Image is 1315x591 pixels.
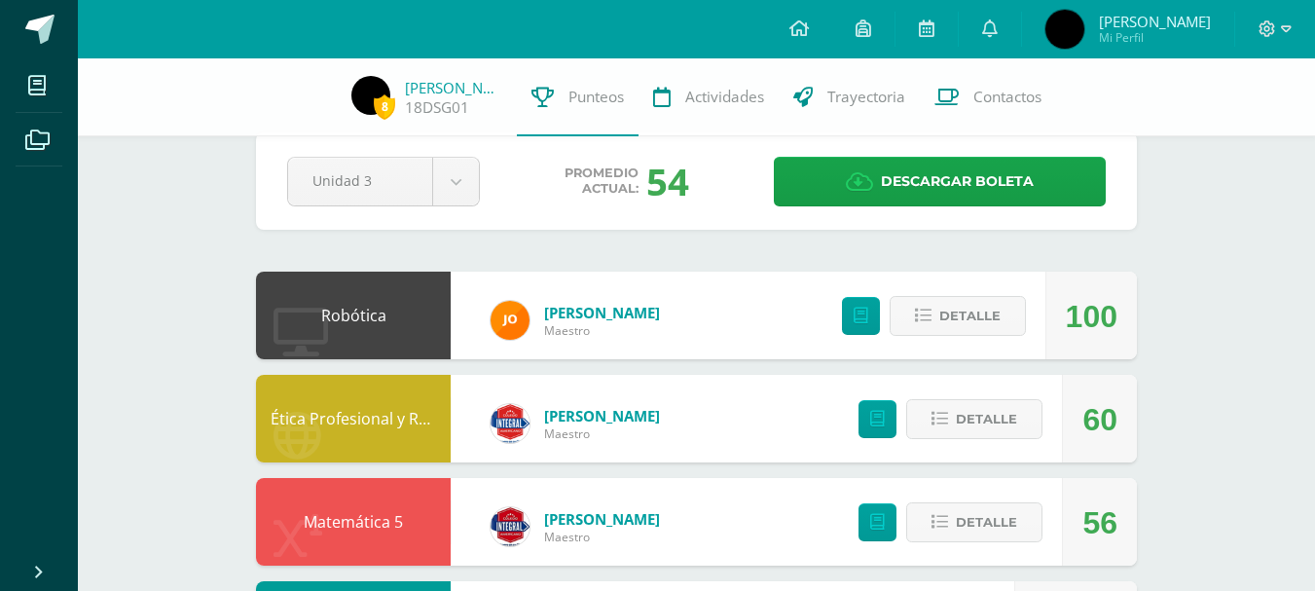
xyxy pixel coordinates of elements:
span: 8 [374,94,395,119]
div: Ética Profesional y Relaciones Humanas [256,375,451,462]
a: Actividades [639,58,779,136]
a: Trayectoria [779,58,920,136]
a: Contactos [920,58,1056,136]
span: Unidad 3 [312,158,408,203]
span: Mi Perfil [1099,29,1211,46]
span: Detalle [939,298,1001,334]
span: Maestro [544,322,660,339]
span: Detalle [956,401,1017,437]
img: 1f08575b25789602157ab6fdc0f2fec4.png [491,404,530,443]
div: 100 [1066,273,1117,360]
a: Unidad 3 [288,158,479,205]
div: Robótica [256,272,451,359]
span: Trayectoria [827,87,905,107]
div: 54 [646,156,689,206]
span: [PERSON_NAME] [1099,12,1211,31]
div: 56 [1082,479,1117,567]
span: Punteos [568,87,624,107]
button: Detalle [906,502,1042,542]
span: [PERSON_NAME] [544,509,660,529]
a: Descargar boleta [774,157,1106,206]
button: Detalle [906,399,1042,439]
span: Contactos [973,87,1041,107]
span: Detalle [956,504,1017,540]
div: Matemática 5 [256,478,451,566]
span: Actividades [685,87,764,107]
span: Promedio actual: [565,166,639,197]
span: [PERSON_NAME] [544,406,660,425]
a: 18DSG01 [405,97,469,118]
a: [PERSON_NAME] [405,78,502,97]
img: 30108eeae6c649a9a82bfbaad6c0d1cb.png [491,301,530,340]
div: 60 [1082,376,1117,463]
span: Maestro [544,529,660,545]
span: [PERSON_NAME] [544,303,660,322]
button: Detalle [890,296,1026,336]
span: Maestro [544,425,660,442]
img: 2255018a12949942a36ef12ee314f723.png [1045,10,1084,49]
img: 28f031d49d6967cb0dd97ba54f7eb134.png [491,507,530,546]
img: 2255018a12949942a36ef12ee314f723.png [351,76,390,115]
span: Descargar boleta [881,158,1034,205]
a: Punteos [517,58,639,136]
